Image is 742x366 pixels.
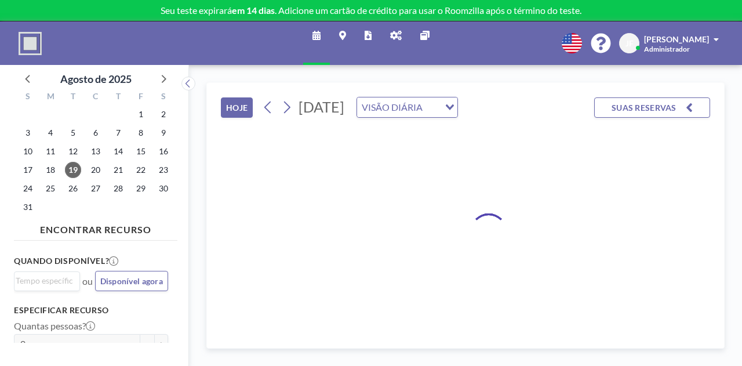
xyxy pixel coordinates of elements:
[88,143,104,160] span: Quarta-feira, 13 de agosto de 2025
[68,165,78,175] font: 19
[68,183,78,193] font: 26
[40,224,151,235] font: ENCONTRAR RECURSO
[65,162,81,178] span: Terça-feira, 19 de agosto de 2025
[65,180,81,197] span: Terça-feira, 26 de agosto de 2025
[155,162,172,178] span: Sábado, 23 de agosto de 2025
[46,146,55,156] font: 11
[133,106,149,122] span: Sexta-feira, 1 de agosto de 2025
[625,38,634,48] font: JF
[155,106,172,122] span: Sábado, 2 de agosto de 2025
[110,162,126,178] span: Quinta-feira, 21 de agosto de 2025
[23,202,32,212] font: 31
[110,143,126,160] span: Quinta-feira, 14 de agosto de 2025
[161,91,166,101] font: S
[88,125,104,141] span: Quarta-feira, 6 de agosto de 2025
[114,165,123,175] font: 21
[299,98,344,115] font: [DATE]
[71,91,75,101] font: T
[95,271,168,291] button: Disponível agora
[47,91,54,101] font: M
[133,125,149,141] span: Sexta-feira, 8 de agosto de 2025
[139,91,143,101] font: F
[20,180,36,197] span: Domingo, 24 de agosto de 2025
[161,5,232,16] font: Seu teste expirará
[110,125,126,141] span: Quinta-feira, 7 de agosto de 2025
[154,334,168,354] button: +
[362,102,423,113] font: VISÃO DIÁRIA
[20,143,36,160] span: Domingo, 10 de agosto de 2025
[140,334,154,354] button: -
[88,162,104,178] span: Quarta-feira, 20 de agosto de 2025
[20,125,36,141] span: Domingo, 3 de agosto de 2025
[23,165,32,175] font: 17
[136,165,146,175] font: 22
[155,143,172,160] span: Sábado, 16 de agosto de 2025
[88,180,104,197] span: Quarta-feira, 27 de agosto de 2025
[14,256,109,266] font: Quando disponível?
[232,5,275,16] font: em 14 dias
[644,34,709,44] font: [PERSON_NAME]
[133,180,149,197] span: Sexta-feira, 29 de agosto de 2025
[155,180,172,197] span: Sábado, 30 de agosto de 2025
[133,162,149,178] span: Sexta-feira, 22 de agosto de 2025
[42,125,59,141] span: Segunda-feira, 4 de agosto de 2025
[133,143,149,160] span: Sexta-feira, 15 de agosto de 2025
[14,320,86,331] font: Quantas pessoas?
[139,109,143,119] font: 1
[136,183,146,193] font: 29
[146,339,149,349] font: -
[221,97,253,118] button: HOJE
[14,305,109,315] font: Especificar recurso
[116,128,121,137] font: 7
[14,272,79,289] div: Pesquisar opção
[48,128,53,137] font: 4
[159,339,163,349] font: +
[426,100,438,115] input: Pesquisar opção
[100,276,163,286] font: Disponível agora
[91,146,100,156] font: 13
[23,146,32,156] font: 10
[226,103,248,113] font: HOJE
[46,183,55,193] font: 25
[594,97,710,118] button: SUAS RESERVAS
[161,128,166,137] font: 9
[116,91,121,101] font: T
[42,162,59,178] span: Segunda-feira, 18 de agosto de 2025
[644,45,690,53] font: Administrador
[114,146,123,156] font: 14
[23,183,32,193] font: 24
[20,199,36,215] span: Domingo, 31 de agosto de 2025
[357,97,457,117] div: Pesquisar opção
[110,180,126,197] span: Quinta-feira, 28 de agosto de 2025
[65,143,81,160] span: Terça-feira, 12 de agosto de 2025
[26,91,30,101] font: S
[68,146,78,156] font: 12
[93,128,98,137] font: 6
[60,73,132,85] font: Agosto de 2025
[42,143,59,160] span: Segunda-feira, 11 de agosto de 2025
[82,276,93,287] font: ou
[26,128,30,137] font: 3
[159,183,168,193] font: 30
[42,180,59,197] span: Segunda-feira, 25 de agosto de 2025
[91,183,100,193] font: 27
[114,183,123,193] font: 28
[16,274,73,287] input: Pesquisar opção
[20,162,36,178] span: Domingo, 17 de agosto de 2025
[612,103,676,113] font: SUAS RESERVAS
[136,146,146,156] font: 15
[159,165,168,175] font: 23
[71,128,75,137] font: 5
[159,146,168,156] font: 16
[91,165,100,175] font: 20
[155,125,172,141] span: Sábado, 9 de agosto de 2025
[19,32,42,55] img: logotipo da organização
[139,128,143,137] font: 8
[275,5,581,16] font: . Adicione um cartão de crédito para usar o Roomzilla após o término do teste.
[46,165,55,175] font: 18
[161,109,166,119] font: 2
[93,91,98,101] font: C
[65,125,81,141] span: Terça-feira, 5 de agosto de 2025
